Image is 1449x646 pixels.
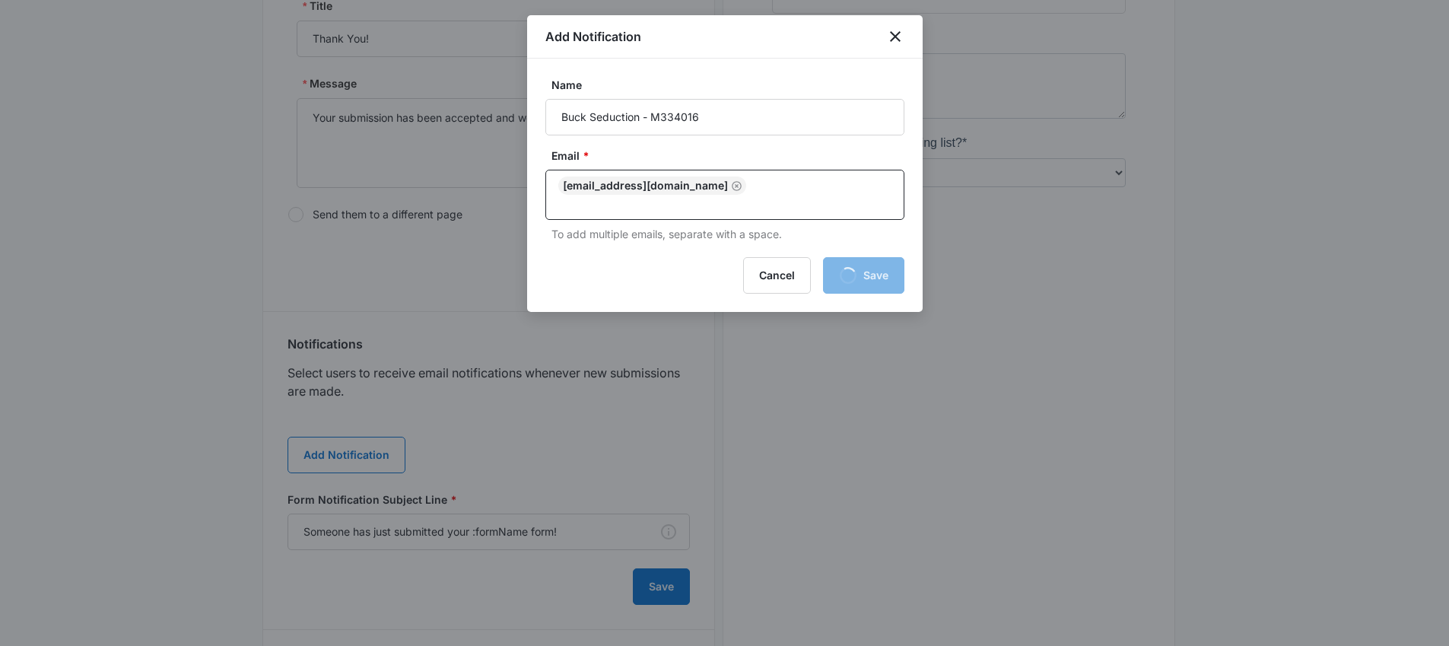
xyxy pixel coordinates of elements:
[545,27,641,46] h1: Add Notification
[886,27,904,46] button: close
[731,180,742,191] button: Remove
[558,177,746,195] div: [EMAIL_ADDRESS][DOMAIN_NAME]
[10,451,48,464] span: Submit
[551,77,910,93] label: Name
[551,226,904,242] p: To add multiple emails, separate with a space.
[551,148,910,164] label: Email
[743,257,811,294] button: Cancel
